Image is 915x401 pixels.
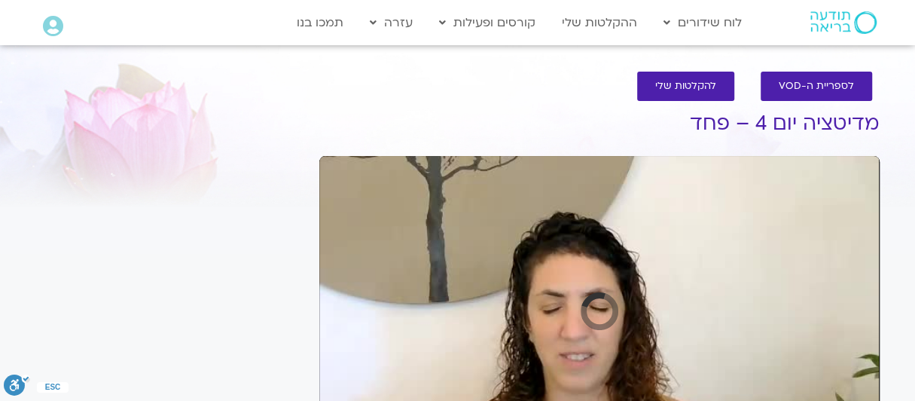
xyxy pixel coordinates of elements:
a: קורסים ופעילות [432,8,543,37]
span: לספריית ה-VOD [779,81,854,92]
a: לספריית ה-VOD [761,72,872,101]
a: עזרה [362,8,420,37]
a: תמכו בנו [289,8,351,37]
h1: מדיטציה יום 4 – פחד [319,112,880,135]
span: להקלטות שלי [655,81,716,92]
a: להקלטות שלי [637,72,734,101]
a: לוח שידורים [656,8,749,37]
a: ההקלטות שלי [554,8,645,37]
img: תודעה בריאה [810,11,877,34]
